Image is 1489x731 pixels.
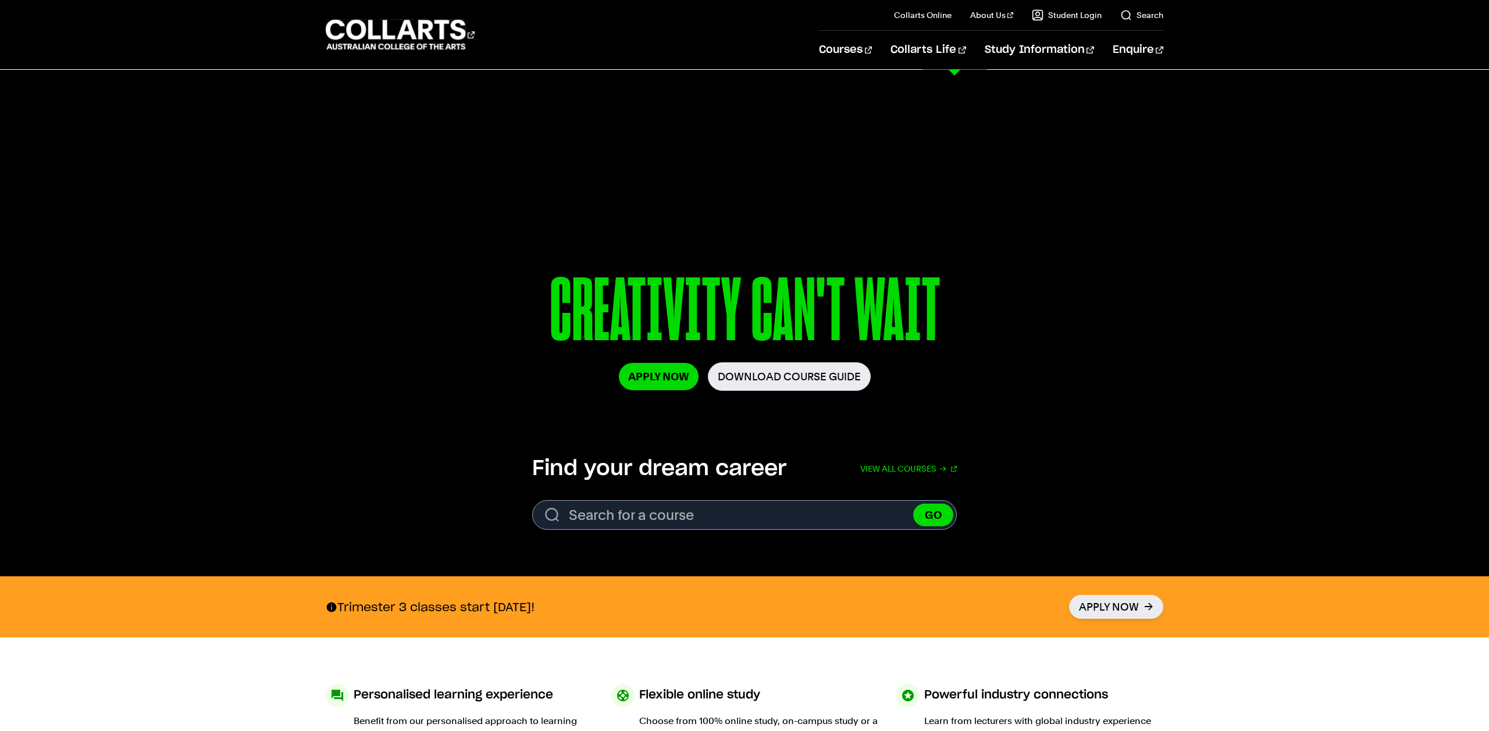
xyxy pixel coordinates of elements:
input: Search for a course [532,500,957,530]
a: Courses [819,31,872,69]
div: Go to homepage [326,18,475,51]
a: Enquire [1113,31,1163,69]
h2: Find your dream career [532,456,786,482]
a: Apply Now [1069,595,1163,619]
h3: Powerful industry connections [924,684,1108,706]
a: Study Information [985,31,1094,69]
form: Search [532,500,957,530]
a: Collarts Life [890,31,966,69]
button: GO [913,504,953,526]
a: Search [1120,9,1163,21]
a: About Us [970,9,1013,21]
a: Download Course Guide [708,362,871,391]
p: CREATIVITY CAN'T WAIT [453,266,1037,362]
a: Student Login [1032,9,1102,21]
a: View all courses [860,456,957,482]
h3: Flexible online study [639,684,760,706]
h3: Personalised learning experience [354,684,553,706]
a: Collarts Online [894,9,952,21]
a: Apply Now [619,363,699,390]
p: Trimester 3 classes start [DATE]! [326,600,535,615]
